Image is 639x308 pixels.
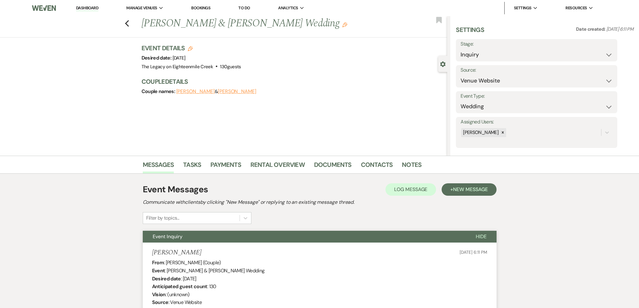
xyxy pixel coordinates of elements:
[314,160,352,173] a: Documents
[442,183,496,196] button: +New Message
[394,186,427,193] span: Log Message
[456,25,484,39] h3: Settings
[238,5,250,11] a: To Do
[440,61,446,67] button: Close lead details
[143,231,466,243] button: Event Inquiry
[183,160,201,173] a: Tasks
[402,160,421,173] a: Notes
[153,233,182,240] span: Event Inquiry
[152,283,207,290] b: Anticipated guest count
[152,267,165,274] b: Event
[461,128,499,137] div: [PERSON_NAME]
[218,89,256,94] button: [PERSON_NAME]
[143,199,497,206] h2: Communicate with clients by clicking "New Message" or replying to an existing message thread.
[146,214,179,222] div: Filter by topics...
[143,183,208,196] h1: Event Messages
[152,259,164,266] b: From
[606,26,633,32] span: [DATE] 6:11 PM
[514,5,532,11] span: Settings
[173,55,186,61] span: [DATE]
[142,88,176,95] span: Couple names:
[143,160,174,173] a: Messages
[76,5,98,11] a: Dashboard
[210,160,241,173] a: Payments
[191,5,210,11] a: Bookings
[342,22,347,27] button: Edit
[152,275,181,282] b: Desired date
[126,5,157,11] span: Manage Venues
[361,160,393,173] a: Contacts
[152,299,169,306] b: Source
[466,231,497,243] button: Hide
[278,5,298,11] span: Analytics
[142,55,173,61] span: Desired date:
[250,160,305,173] a: Rental Overview
[461,66,613,75] label: Source:
[576,26,606,32] span: Date created:
[142,44,241,52] h3: Event Details
[385,183,436,196] button: Log Message
[461,118,613,127] label: Assigned Users:
[152,249,201,257] h5: [PERSON_NAME]
[142,77,441,86] h3: Couple Details
[453,186,488,193] span: New Message
[176,88,256,95] span: &
[142,64,213,70] span: The Legacy on Eighteenmile Creek
[142,16,384,31] h1: [PERSON_NAME] & [PERSON_NAME] Wedding
[220,64,241,70] span: 130 guests
[176,89,215,94] button: [PERSON_NAME]
[476,233,487,240] span: Hide
[461,40,613,49] label: Stage:
[461,92,613,101] label: Event Type:
[32,2,56,15] img: Weven Logo
[565,5,587,11] span: Resources
[460,249,487,255] span: [DATE] 6:11 PM
[152,291,166,298] b: Vision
